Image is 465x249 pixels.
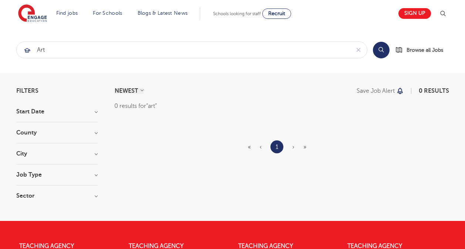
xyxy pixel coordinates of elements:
span: » [303,144,306,150]
span: › [292,144,294,150]
span: Schools looking for staff [213,11,261,16]
a: 1 [276,142,278,152]
span: ‹ [260,144,262,150]
h3: Start Date [16,109,98,115]
a: Sign up [398,8,431,19]
span: Filters [16,88,38,94]
div: Submit [16,41,367,58]
a: Find jobs [56,10,78,16]
img: Engage Education [18,4,47,23]
a: For Schools [93,10,122,16]
span: Browse all Jobs [407,46,443,54]
button: Search [373,42,390,58]
span: 0 results [419,88,449,94]
a: Blogs & Latest News [138,10,188,16]
a: Recruit [262,8,291,19]
h3: Job Type [16,172,98,178]
input: Submit [17,42,350,58]
h3: City [16,151,98,157]
h3: Sector [16,193,98,199]
p: Save job alert [357,88,395,94]
span: « [248,144,251,150]
button: Save job alert [357,88,404,94]
button: Clear [350,42,367,58]
a: Browse all Jobs [395,46,449,54]
span: Recruit [268,11,285,16]
h3: County [16,130,98,136]
q: art [146,103,157,109]
div: 0 results for [114,101,449,111]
